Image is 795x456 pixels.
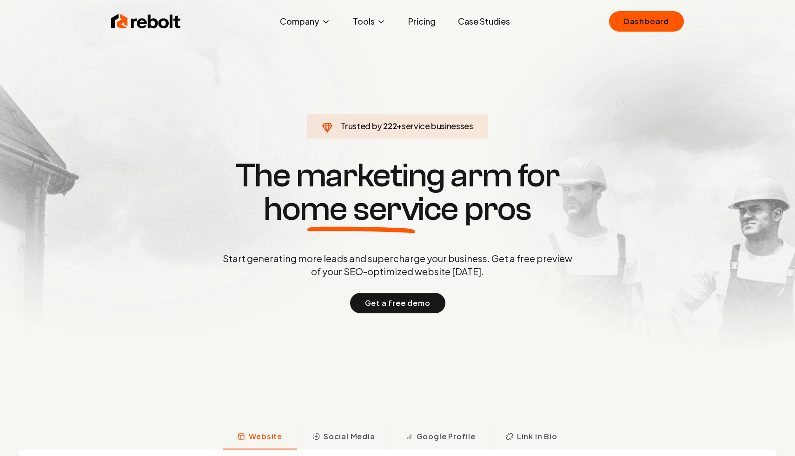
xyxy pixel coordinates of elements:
[517,431,557,442] span: Link in Bio
[221,252,574,278] p: Start generating more leads and supercharge your business. Get a free preview of your SEO-optimiz...
[297,425,390,449] button: Social Media
[609,11,684,32] a: Dashboard
[402,120,473,131] span: service businesses
[272,12,338,31] button: Company
[340,120,382,131] span: Trusted by
[390,425,490,449] button: Google Profile
[174,159,621,226] h1: The marketing arm for pros
[490,425,572,449] button: Link in Bio
[324,431,375,442] span: Social Media
[397,120,402,131] span: +
[350,293,445,313] button: Get a free demo
[450,12,517,31] a: Case Studies
[401,12,443,31] a: Pricing
[249,431,282,442] span: Website
[417,431,476,442] span: Google Profile
[264,192,458,226] span: home service
[111,12,181,31] img: Rebolt Logo
[345,12,393,31] button: Tools
[223,425,297,449] button: Website
[383,119,397,132] span: 222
